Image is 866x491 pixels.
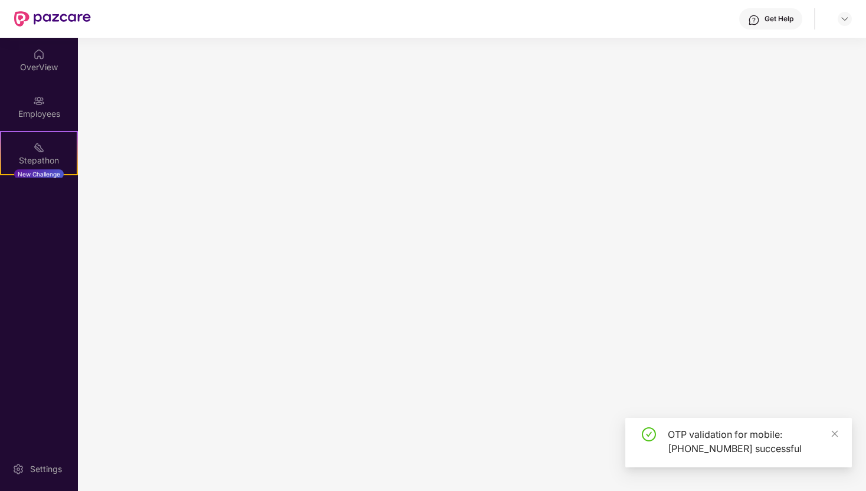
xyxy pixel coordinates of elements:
[831,430,839,438] span: close
[14,169,64,179] div: New Challenge
[33,95,45,107] img: svg+xml;base64,PHN2ZyBpZD0iRW1wbG95ZWVzIiB4bWxucz0iaHR0cDovL3d3dy53My5vcmcvMjAwMC9zdmciIHdpZHRoPS...
[748,14,760,26] img: svg+xml;base64,PHN2ZyBpZD0iSGVscC0zMngzMiIgeG1sbnM9Imh0dHA6Ly93d3cudzMub3JnLzIwMDAvc3ZnIiB3aWR0aD...
[27,463,65,475] div: Settings
[668,427,838,456] div: OTP validation for mobile: [PHONE_NUMBER] successful
[765,14,793,24] div: Get Help
[12,463,24,475] img: svg+xml;base64,PHN2ZyBpZD0iU2V0dGluZy0yMHgyMCIgeG1sbnM9Imh0dHA6Ly93d3cudzMub3JnLzIwMDAvc3ZnIiB3aW...
[14,11,91,27] img: New Pazcare Logo
[33,48,45,60] img: svg+xml;base64,PHN2ZyBpZD0iSG9tZSIgeG1sbnM9Imh0dHA6Ly93d3cudzMub3JnLzIwMDAvc3ZnIiB3aWR0aD0iMjAiIG...
[840,14,849,24] img: svg+xml;base64,PHN2ZyBpZD0iRHJvcGRvd24tMzJ4MzIiIHhtbG5zPSJodHRwOi8vd3d3LnczLm9yZy8yMDAwL3N2ZyIgd2...
[642,427,656,441] span: check-circle
[33,142,45,153] img: svg+xml;base64,PHN2ZyB4bWxucz0iaHR0cDovL3d3dy53My5vcmcvMjAwMC9zdmciIHdpZHRoPSIyMSIgaGVpZ2h0PSIyMC...
[1,155,77,166] div: Stepathon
